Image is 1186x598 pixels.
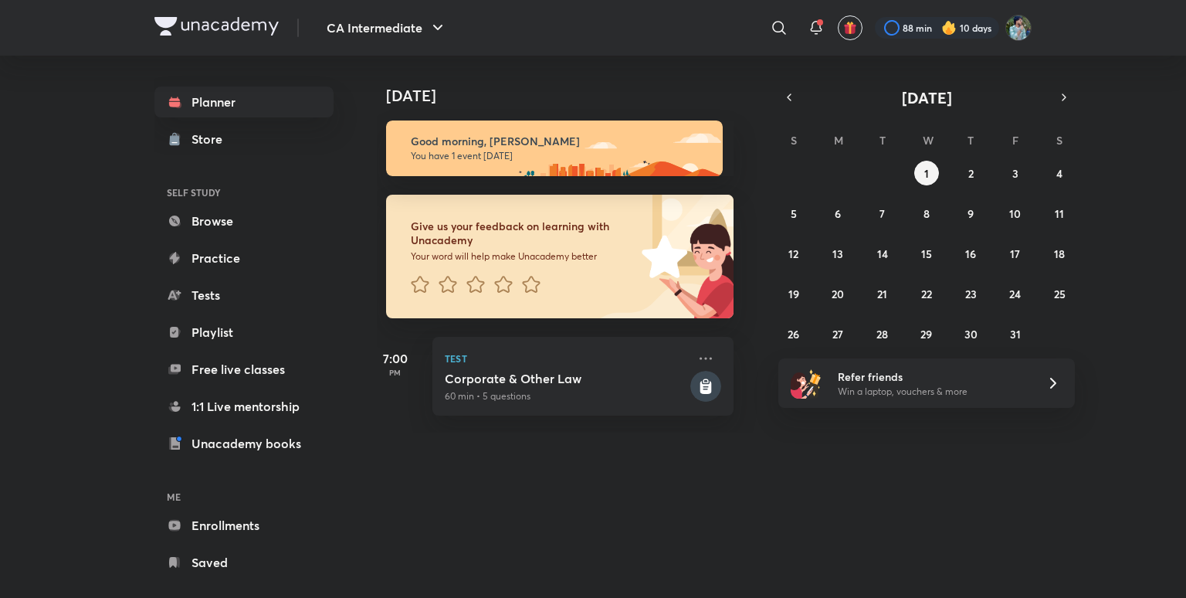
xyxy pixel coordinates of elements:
img: avatar [843,21,857,35]
p: Test [445,349,687,368]
img: Company Logo [154,17,279,36]
abbr: October 2, 2025 [968,166,974,181]
button: October 13, 2025 [825,241,850,266]
abbr: Saturday [1056,133,1062,148]
h5: 7:00 [364,349,426,368]
button: October 1, 2025 [914,161,939,185]
abbr: October 6, 2025 [835,206,841,221]
h6: Good morning, [PERSON_NAME] [411,134,709,148]
a: Saved [154,547,334,578]
button: October 9, 2025 [958,201,983,226]
abbr: Tuesday [879,133,886,148]
button: CA Intermediate [317,12,456,43]
img: feedback_image [589,195,734,318]
p: 60 min • 5 questions [445,389,687,403]
img: morning [386,121,723,176]
button: October 30, 2025 [958,321,983,346]
abbr: Sunday [791,133,797,148]
button: October 17, 2025 [1003,241,1028,266]
abbr: October 3, 2025 [1012,166,1018,181]
abbr: October 7, 2025 [879,206,885,221]
abbr: Thursday [967,133,974,148]
a: Free live classes [154,354,334,385]
abbr: Wednesday [923,133,934,148]
abbr: October 21, 2025 [877,287,887,301]
button: October 23, 2025 [958,281,983,306]
abbr: October 4, 2025 [1056,166,1062,181]
button: October 24, 2025 [1003,281,1028,306]
img: Santosh Kumar Thakur [1005,15,1032,41]
abbr: October 31, 2025 [1010,327,1021,341]
button: October 27, 2025 [825,321,850,346]
abbr: October 17, 2025 [1010,246,1020,261]
abbr: October 20, 2025 [832,287,844,301]
h5: Corporate & Other Law [445,371,687,386]
a: Enrollments [154,510,334,541]
button: October 18, 2025 [1047,241,1072,266]
button: avatar [838,15,862,40]
button: October 31, 2025 [1003,321,1028,346]
h6: Refer friends [838,369,1028,385]
abbr: October 26, 2025 [788,327,799,341]
p: PM [364,368,426,377]
a: Tests [154,280,334,311]
abbr: October 22, 2025 [921,287,932,301]
a: Browse [154,206,334,236]
button: October 20, 2025 [825,281,850,306]
button: October 4, 2025 [1047,161,1072,185]
h4: [DATE] [386,87,749,105]
button: October 21, 2025 [870,281,895,306]
button: October 19, 2025 [781,281,806,306]
h6: ME [154,484,334,510]
span: [DATE] [902,87,952,108]
button: October 16, 2025 [958,241,983,266]
abbr: October 28, 2025 [876,327,888,341]
button: October 5, 2025 [781,201,806,226]
div: Store [191,130,232,148]
a: Store [154,124,334,155]
h6: Give us your feedback on learning with Unacademy [411,219,636,247]
img: referral [791,368,822,399]
a: Unacademy books [154,428,334,459]
p: You have 1 event [DATE] [411,150,709,162]
a: Company Logo [154,17,279,39]
a: Planner [154,87,334,117]
p: Win a laptop, vouchers & more [838,385,1028,399]
a: Practice [154,243,334,274]
abbr: Friday [1012,133,1018,148]
abbr: October 24, 2025 [1009,287,1021,301]
abbr: October 5, 2025 [791,206,797,221]
abbr: October 11, 2025 [1055,206,1064,221]
button: October 28, 2025 [870,321,895,346]
abbr: October 25, 2025 [1054,287,1066,301]
a: Playlist [154,317,334,348]
h6: SELF STUDY [154,179,334,206]
button: October 3, 2025 [1003,161,1028,185]
abbr: October 1, 2025 [924,166,929,181]
p: Your word will help make Unacademy better [411,250,636,263]
abbr: October 13, 2025 [832,246,843,261]
button: October 7, 2025 [870,201,895,226]
button: October 2, 2025 [958,161,983,185]
abbr: October 18, 2025 [1054,246,1065,261]
button: October 11, 2025 [1047,201,1072,226]
button: October 12, 2025 [781,241,806,266]
button: October 15, 2025 [914,241,939,266]
abbr: October 10, 2025 [1009,206,1021,221]
abbr: October 19, 2025 [788,287,799,301]
abbr: October 15, 2025 [921,246,932,261]
abbr: October 12, 2025 [788,246,798,261]
button: October 8, 2025 [914,201,939,226]
button: [DATE] [800,87,1053,108]
abbr: October 30, 2025 [964,327,978,341]
abbr: October 27, 2025 [832,327,843,341]
button: October 10, 2025 [1003,201,1028,226]
abbr: October 29, 2025 [920,327,932,341]
img: streak [941,20,957,36]
abbr: October 8, 2025 [923,206,930,221]
abbr: October 16, 2025 [965,246,976,261]
a: 1:1 Live mentorship [154,391,334,422]
button: October 29, 2025 [914,321,939,346]
abbr: October 9, 2025 [967,206,974,221]
button: October 26, 2025 [781,321,806,346]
